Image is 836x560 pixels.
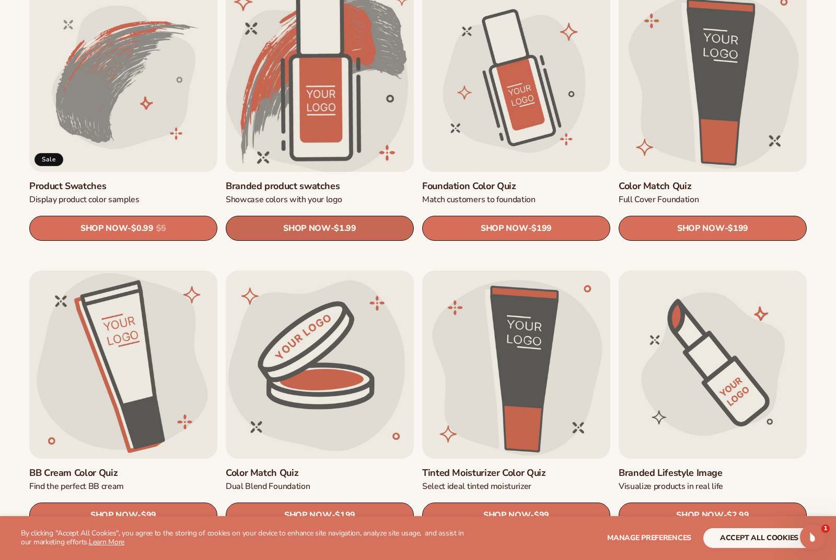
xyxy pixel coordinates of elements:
[90,510,137,520] span: SHOP NOW
[226,467,414,479] a: Color Match Quiz
[29,216,217,241] a: SHOP NOW- $0.99 $5
[619,216,807,241] a: SHOP NOW- $199
[821,524,830,533] span: 1
[29,180,217,192] a: Product Swatches
[422,216,610,241] a: SHOP NOW- $199
[619,180,807,192] a: Color Match Quiz
[131,224,153,234] span: $0.99
[226,503,414,528] a: SHOP NOW- $199
[21,529,472,547] p: By clicking "Accept All Cookies", you agree to the storing of cookies on your device to enhance s...
[29,467,217,479] a: BB Cream Color Quiz
[422,503,610,528] a: SHOP NOW- $99
[80,224,127,234] span: SHOP NOW
[334,224,356,234] span: $1.99
[481,224,528,234] span: SHOP NOW
[676,510,723,520] span: SHOP NOW
[284,510,331,520] span: SHOP NOW
[89,537,124,547] a: Learn More
[607,533,691,543] span: Manage preferences
[422,467,610,479] a: Tinted Moisturizer Color Quiz
[531,224,552,234] span: $199
[422,180,610,192] a: Foundation Color Quiz
[800,524,825,550] iframe: Intercom live chat
[226,216,414,241] a: SHOP NOW- $1.99
[226,180,414,192] a: Branded product swatches
[156,224,166,234] s: $5
[335,510,355,520] span: $199
[619,467,807,479] a: Branded Lifestyle Image
[607,528,691,548] button: Manage preferences
[141,510,156,520] span: $99
[483,510,530,520] span: SHOP NOW
[727,510,749,520] span: $2.99
[677,224,724,234] span: SHOP NOW
[534,510,549,520] span: $99
[619,503,807,528] a: SHOP NOW- $2.99
[728,224,748,234] span: $199
[703,528,815,548] button: accept all cookies
[29,503,217,528] a: SHOP NOW- $99
[283,224,330,234] span: SHOP NOW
